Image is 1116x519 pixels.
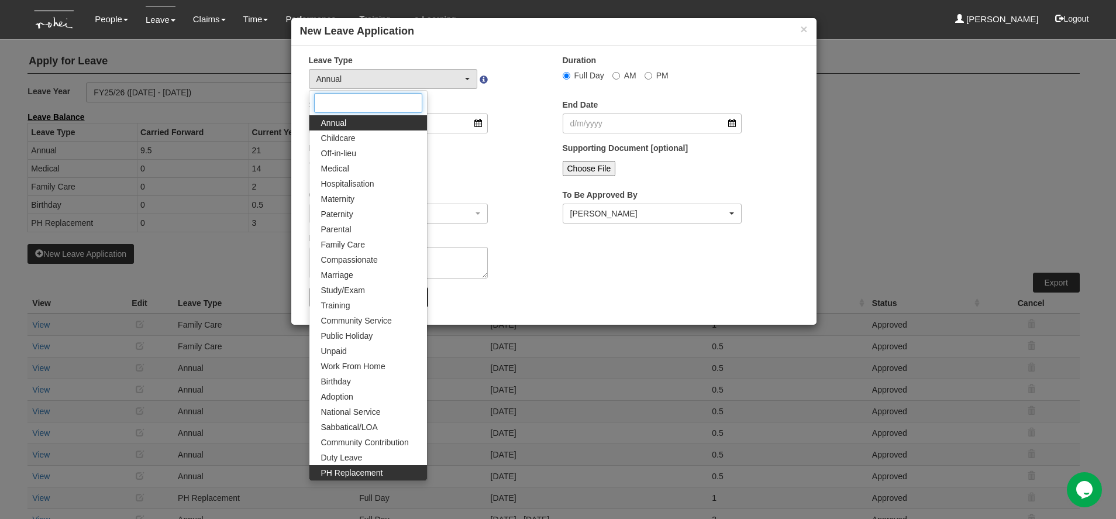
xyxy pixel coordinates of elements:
[321,345,347,357] span: Unpaid
[321,224,352,235] span: Parental
[800,23,807,35] button: ×
[309,54,353,66] label: Leave Type
[321,315,392,326] span: Community Service
[563,161,616,176] input: Choose File
[321,269,353,281] span: Marriage
[321,163,349,174] span: Medical
[321,406,381,418] span: National Service
[321,330,373,342] span: Public Holiday
[321,436,409,448] span: Community Contribution
[321,452,363,463] span: Duty Leave
[321,132,356,144] span: Childcare
[1067,472,1104,507] iframe: chat widget
[321,376,351,387] span: Birthday
[321,391,353,403] span: Adoption
[563,99,598,111] label: End Date
[316,73,463,85] div: Annual
[563,54,597,66] label: Duration
[321,300,350,311] span: Training
[309,69,478,89] button: Annual
[563,189,638,201] label: To Be Approved By
[656,71,669,80] span: PM
[563,114,742,133] input: d/m/yyyy
[321,178,374,190] span: Hospitalisation
[321,284,365,296] span: Study/Exam
[570,208,728,219] div: [PERSON_NAME]
[563,142,688,154] label: Supporting Document [optional]
[314,93,422,113] input: Search
[563,204,742,224] button: Daniel Low
[574,71,604,80] span: Full Day
[321,467,383,479] span: PH Replacement
[624,71,636,80] span: AM
[321,254,378,266] span: Compassionate
[321,421,378,433] span: Sabbatical/LOA
[321,239,365,250] span: Family Care
[321,208,353,220] span: Paternity
[321,360,385,372] span: Work From Home
[321,117,347,129] span: Annual
[321,193,355,205] span: Maternity
[321,147,356,159] span: Off-in-lieu
[300,25,414,37] b: New Leave Application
